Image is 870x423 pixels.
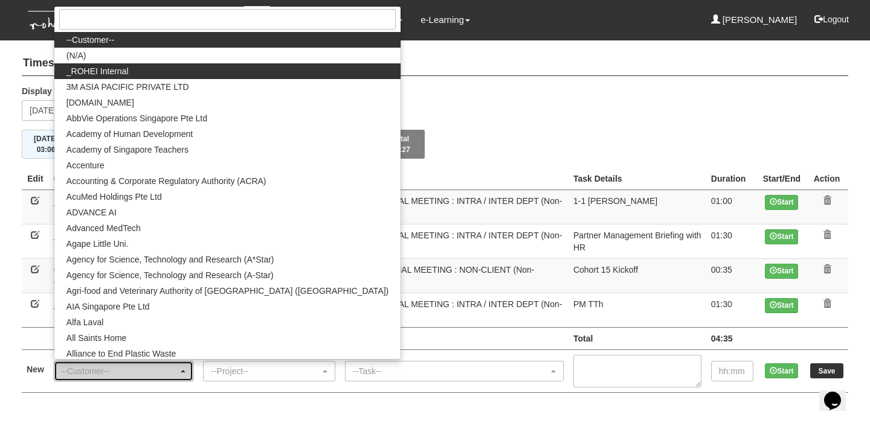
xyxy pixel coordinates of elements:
button: Start [765,195,798,210]
span: --Customer-- [66,34,114,46]
button: --Customer-- [54,361,193,381]
label: Display the week of [22,85,100,97]
th: Duration [706,168,758,190]
button: --Project-- [203,361,335,381]
span: Agency for Science, Technology and Research (A-Star) [66,269,274,281]
td: _ROHEI Internal [49,224,198,258]
span: ADVANCE AI [66,206,117,218]
button: Start [765,298,798,313]
span: Academy of Human Development [66,128,193,140]
td: PM TTh [569,293,706,327]
span: AcuMed Holdings Pte Ltd [66,191,162,203]
td: 1-1 [PERSON_NAME] [569,189,706,224]
span: Agri-food and Veterinary Authority of [GEOGRAPHIC_DATA] ([GEOGRAPHIC_DATA]) [66,285,388,297]
td: Partner Management Briefing with HR [569,224,706,258]
a: e-Learning [420,6,470,34]
span: 10:27 [391,145,410,154]
td: AL03 EXTERNAL MEETING : NON-CLIENT (Non-chargeable) [340,258,569,293]
td: AL01 INTERNAL MEETING : INTRA / INTER DEPT (Non-chargeable) [340,189,569,224]
span: [DOMAIN_NAME] [66,97,134,109]
span: (N/A) [66,49,86,62]
span: Accounting & Corporate Regulatory Authority (ACRA) [66,175,266,187]
th: Client [49,168,198,190]
a: [PERSON_NAME] [711,6,797,34]
span: Alfa Laval [66,316,103,328]
td: Cohort 15 Kickoff [569,258,706,293]
button: Logout [806,5,857,34]
label: New [27,363,44,375]
td: 01:30 [706,293,758,327]
span: 3M ASIA PACIFIC PRIVATE LTD [66,81,189,93]
th: Start/End [758,168,805,190]
span: Accenture [66,159,105,171]
td: _ROHEI Internal [49,189,198,224]
button: [DATE]03:06 [22,130,70,159]
td: 04:35 [706,327,758,349]
th: Action [805,168,848,190]
span: Agency for Science, Technology and Research (A*Star) [66,253,274,266]
span: All Saints Home [66,332,127,344]
span: 03:06 [37,145,56,154]
h4: Timesheets [22,51,848,76]
td: AL01 INTERNAL MEETING : INTRA / INTER DEPT (Non-chargeable) [340,293,569,327]
input: Save [810,363,843,378]
b: Total [573,334,593,343]
th: Edit [22,168,49,190]
th: Task Details [569,168,706,190]
div: --Task-- [353,365,549,377]
td: 00:35 [706,258,758,293]
input: hh:mm [711,361,753,381]
button: Start [765,229,798,244]
span: Advanced MedTech [66,222,141,234]
td: Government Technology Agency (GovTech) [49,258,198,293]
div: Timesheet Week Summary [22,130,848,159]
iframe: chat widget [819,375,858,411]
button: Start [765,264,798,279]
div: --Customer-- [62,365,178,377]
button: --Task-- [345,361,564,381]
input: Search [59,9,396,30]
td: AL01 INTERNAL MEETING : INTRA / INTER DEPT (Non-chargeable) [340,224,569,258]
th: Project Task [340,168,569,190]
td: _ROHEI Internal [49,293,198,327]
span: _ROHEI Internal [66,65,129,77]
td: 01:30 [706,224,758,258]
td: 01:00 [706,189,758,224]
div: --Project-- [211,365,320,377]
span: AbbVie Operations Singapore Pte Ltd [66,112,207,124]
span: Agape Little Uni. [66,238,129,250]
span: Academy of Singapore Teachers [66,144,188,156]
span: Alliance to End Plastic Waste [66,348,176,360]
span: AIA Singapore Pte Ltd [66,301,150,313]
button: Start [765,363,798,378]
